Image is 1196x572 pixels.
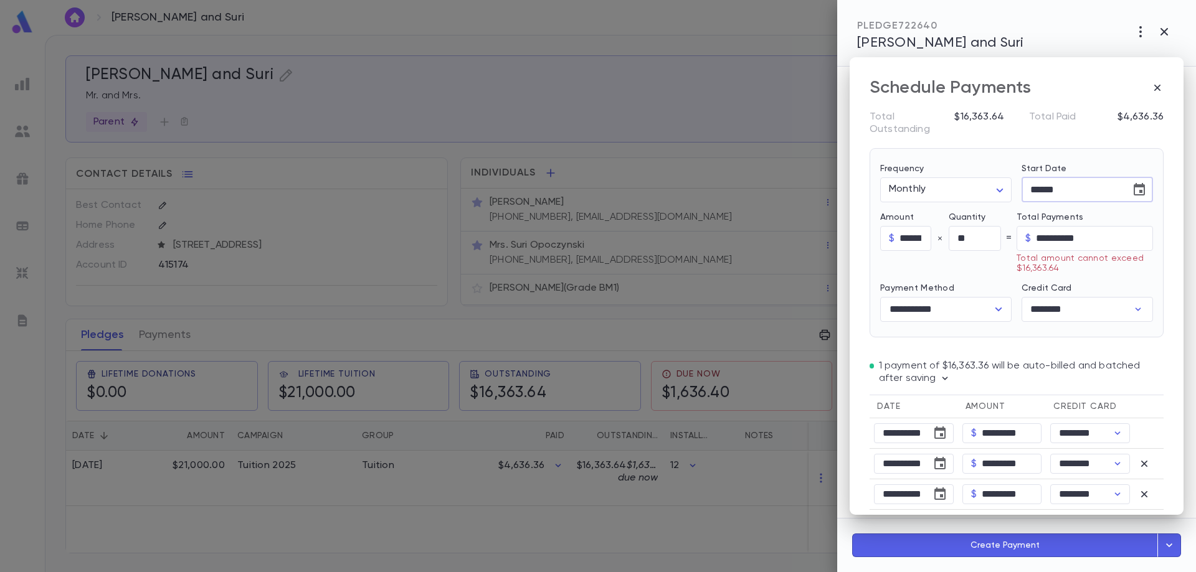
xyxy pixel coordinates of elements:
p: 1 payment of $16,363.36 will be auto-billed and batched after saving [879,360,1159,385]
span: Monthly [889,184,926,194]
span: Date [877,402,900,411]
button: Choose date, selected date is Nov 7, 2025 [928,482,952,507]
span: Credit Card [1053,402,1116,411]
p: $ [971,427,977,439]
p: $4,636.36 [1118,111,1164,136]
label: Credit Card [1022,283,1072,293]
label: Total Payments [1017,212,1153,222]
p: Total Paid [1029,111,1076,136]
p: $16,363.64 [954,111,1004,136]
button: Choose date, selected date is Oct 7, 2025 [928,451,952,476]
div: Schedule Payments [870,77,1031,98]
p: Total amount cannot exceed $16,363.64 [1017,251,1153,273]
p: $ [971,457,977,470]
label: Frequency [880,164,924,174]
p: $ [1025,232,1031,245]
p: $ [971,488,977,500]
button: Choose date, selected date is Sep 7, 2025 [1127,177,1152,202]
p: Total Outstanding [870,111,954,136]
div: Monthly [880,177,1012,202]
p: Payment Method [880,283,1012,293]
p: = [1006,232,1012,245]
label: Quantity [949,212,1017,222]
button: Open [990,301,1007,318]
p: $ [889,232,895,245]
label: Amount [880,212,949,222]
span: Amount [966,402,1005,411]
label: Start Date [1022,164,1153,174]
button: Choose date, selected date is Sep 7, 2025 [928,421,952,446]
